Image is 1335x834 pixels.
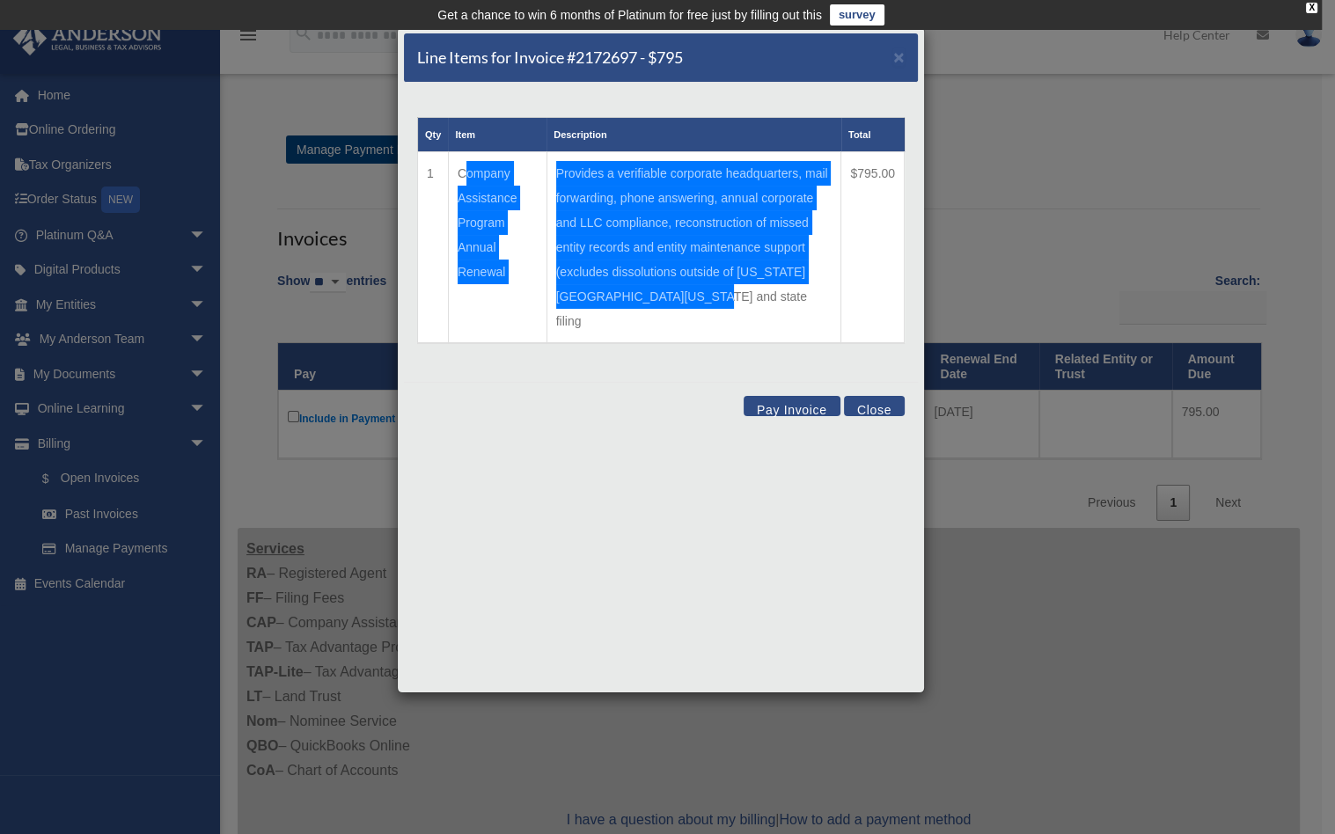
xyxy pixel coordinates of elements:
button: Close [893,48,905,66]
div: close [1306,3,1317,13]
td: 1 [418,152,449,344]
h5: Line Items for Invoice #2172697 - $795 [417,47,683,69]
td: Provides a verifiable corporate headquarters, mail forwarding, phone answering, annual corporate ... [546,152,841,344]
span: × [893,47,905,67]
button: Pay Invoice [744,396,840,416]
td: Company Assistance Program Annual Renewal [448,152,546,344]
div: Get a chance to win 6 months of Platinum for free just by filling out this [437,4,822,26]
th: Item [448,118,546,152]
button: Close [844,396,905,416]
th: Description [546,118,841,152]
a: survey [830,4,884,26]
th: Total [841,118,905,152]
th: Qty [418,118,449,152]
td: $795.00 [841,152,905,344]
